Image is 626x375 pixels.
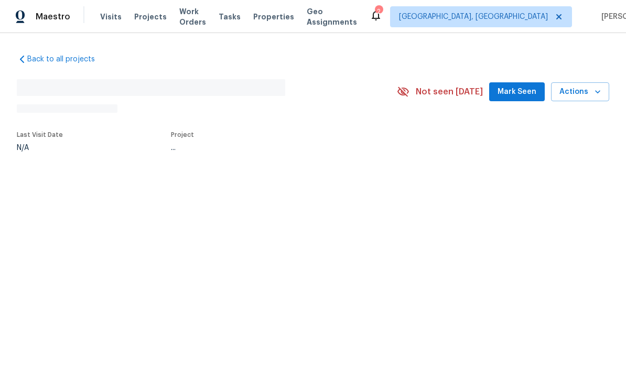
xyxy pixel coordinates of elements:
span: Actions [559,85,601,99]
a: Back to all projects [17,54,117,65]
span: Last Visit Date [17,132,63,138]
span: Not seen [DATE] [416,87,483,97]
span: Mark Seen [498,85,536,99]
div: 2 [375,6,382,17]
span: [GEOGRAPHIC_DATA], [GEOGRAPHIC_DATA] [399,12,548,22]
div: ... [171,144,372,152]
button: Mark Seen [489,82,545,102]
span: Project [171,132,194,138]
span: Projects [134,12,167,22]
span: Tasks [219,13,241,20]
span: Visits [100,12,122,22]
span: Work Orders [179,6,206,27]
div: N/A [17,144,63,152]
button: Actions [551,82,609,102]
span: Maestro [36,12,70,22]
span: Geo Assignments [307,6,357,27]
span: Properties [253,12,294,22]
